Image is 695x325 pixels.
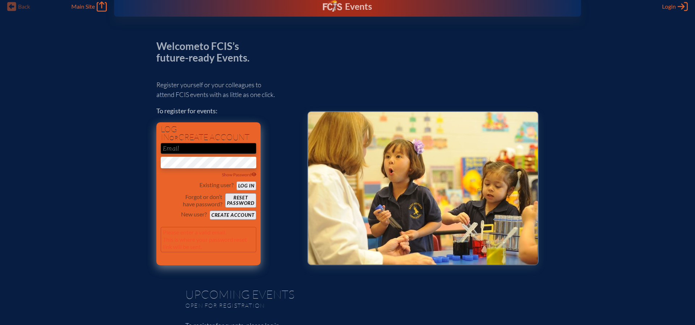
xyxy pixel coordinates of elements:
[161,125,256,142] h1: Log in create account
[156,41,258,63] p: Welcome to FCIS’s future-ready Events.
[185,288,510,300] h1: Upcoming Events
[161,193,222,208] p: Forgot or don’t have password?
[199,181,233,189] p: Existing user?
[210,211,256,220] button: Create account
[161,227,256,252] p: Please enter a valid email. This is where your password reset link will be sent.
[308,112,538,265] img: Events
[156,106,296,116] p: To register for events:
[156,80,296,100] p: Register yourself or your colleagues to attend FCIS events with as little as one click.
[169,134,178,142] span: or
[662,3,676,10] span: Login
[71,1,107,12] a: Main Site
[185,302,376,309] p: Open for registration
[236,181,256,190] button: Log in
[161,143,256,154] input: Email
[222,172,257,177] span: Show Password
[181,211,207,218] p: New user?
[225,193,256,208] button: Resetpassword
[71,3,95,10] span: Main Site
